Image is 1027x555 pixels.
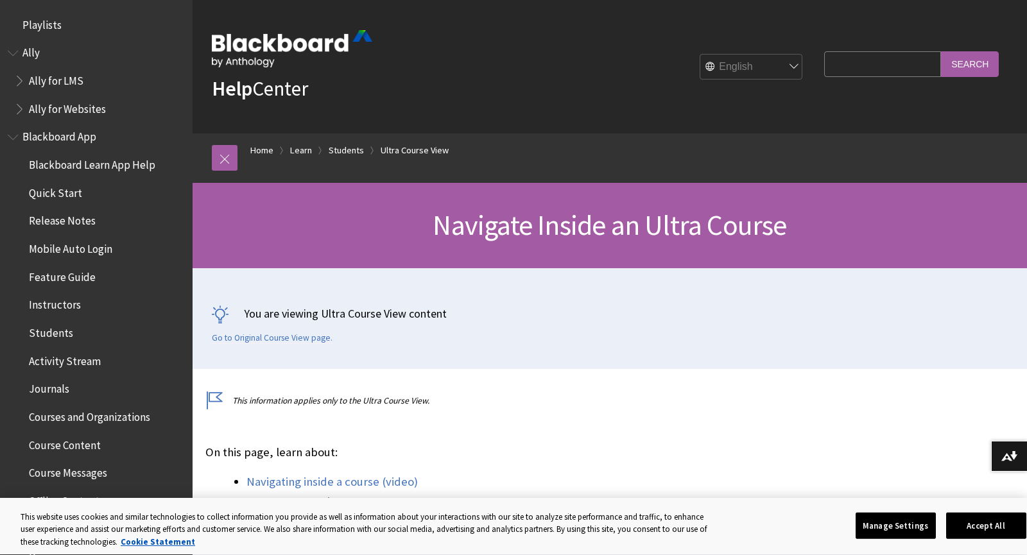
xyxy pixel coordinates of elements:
[290,142,312,158] a: Learn
[29,210,96,228] span: Release Notes
[212,76,252,101] strong: Help
[29,379,69,396] span: Journals
[22,14,62,31] span: Playlists
[212,76,308,101] a: HelpCenter
[29,154,155,171] span: Blackboard Learn App Help
[29,463,107,480] span: Course Messages
[433,207,786,243] span: Navigate Inside an Ultra Course
[22,126,96,144] span: Blackboard App
[8,14,185,36] nav: Book outline for Playlists
[29,238,112,255] span: Mobile Auto Login
[205,395,824,407] p: This information applies only to the Ultra Course View.
[946,512,1026,539] button: Accept All
[246,494,375,509] a: Your course environment
[212,332,332,344] a: Go to Original Course View page.
[212,30,372,67] img: Blackboard by Anthology
[121,536,195,547] a: More information about your privacy, opens in a new tab
[212,305,1008,321] p: You are viewing Ultra Course View content
[205,444,824,461] p: On this page, learn about:
[29,322,73,339] span: Students
[21,511,719,549] div: This website uses cookies and similar technologies to collect information you provide as well as ...
[29,406,150,423] span: Courses and Organizations
[29,182,82,200] span: Quick Start
[700,55,803,80] select: Site Language Selector
[941,51,999,76] input: Search
[381,142,449,158] a: Ultra Course View
[8,42,185,120] nav: Book outline for Anthology Ally Help
[22,42,40,60] span: Ally
[856,512,936,539] button: Manage Settings
[29,70,83,87] span: Ally for LMS
[250,142,273,158] a: Home
[29,434,101,452] span: Course Content
[329,142,364,158] a: Students
[29,266,96,284] span: Feature Guide
[29,350,101,368] span: Activity Stream
[29,295,81,312] span: Instructors
[246,474,418,490] a: Navigating inside a course (video)
[29,98,106,115] span: Ally for Websites
[29,490,99,508] span: Offline Content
